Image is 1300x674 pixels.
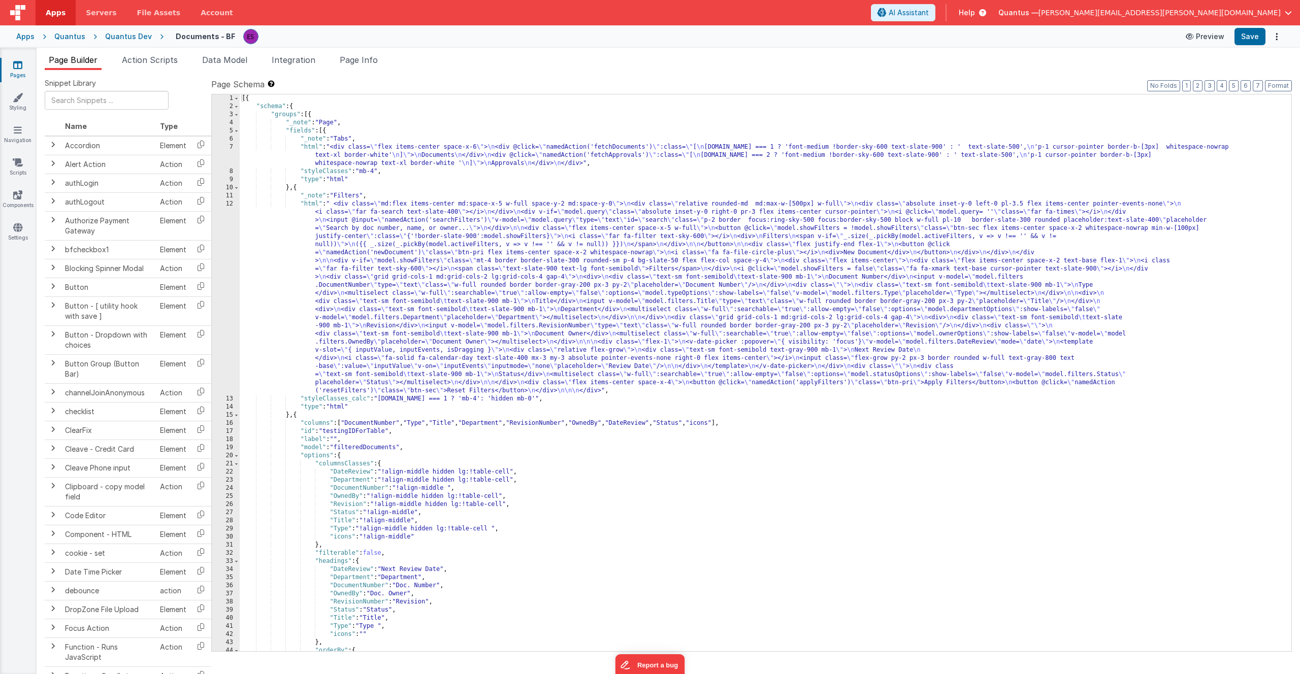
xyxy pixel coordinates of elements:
[889,8,929,18] span: AI Assistant
[45,91,169,110] input: Search Snippets ...
[54,31,85,42] div: Quantus
[1270,29,1284,44] button: Options
[1180,28,1230,45] button: Preview
[49,55,97,65] span: Page Builder
[212,192,240,200] div: 11
[61,155,156,174] td: Alert Action
[212,135,240,143] div: 6
[156,354,190,383] td: Element
[212,94,240,103] div: 1
[61,506,156,525] td: Code Editor
[61,296,156,325] td: Button - [ utility hook with save ]
[156,506,190,525] td: Element
[212,582,240,590] div: 36
[212,638,240,647] div: 43
[156,240,190,259] td: Element
[46,8,66,18] span: Apps
[156,211,190,240] td: Element
[61,581,156,600] td: debounce
[244,29,258,44] img: 2445f8d87038429357ee99e9bdfcd63a
[61,211,156,240] td: Authorize Payment Gateway
[212,533,240,541] div: 30
[156,278,190,296] td: Element
[212,468,240,476] div: 22
[212,435,240,444] div: 18
[1182,80,1191,91] button: 1
[212,395,240,403] div: 13
[105,31,152,42] div: Quantus Dev
[212,452,240,460] div: 20
[212,590,240,598] div: 37
[212,143,240,167] div: 7
[212,411,240,419] div: 15
[156,600,190,619] td: Element
[156,477,190,506] td: Action
[212,419,240,427] div: 16
[61,174,156,192] td: authLogin
[61,278,156,296] td: Button
[1253,80,1263,91] button: 7
[1205,80,1215,91] button: 3
[176,32,235,40] h4: Documents - BF
[1265,80,1292,91] button: Format
[156,619,190,637] td: Action
[156,525,190,544] td: Element
[61,458,156,477] td: Cleave Phone input
[212,167,240,176] div: 8
[156,155,190,174] td: Action
[1038,8,1281,18] span: [PERSON_NAME][EMAIL_ADDRESS][PERSON_NAME][DOMAIN_NAME]
[959,8,975,18] span: Help
[212,403,240,411] div: 14
[61,600,156,619] td: DropZone File Upload
[61,562,156,581] td: Date Time Picker
[156,296,190,325] td: Element
[156,544,190,562] td: Action
[1217,80,1227,91] button: 4
[137,8,181,18] span: File Assets
[156,440,190,458] td: Element
[212,103,240,111] div: 2
[212,492,240,500] div: 25
[212,127,240,135] div: 5
[86,8,116,18] span: Servers
[212,444,240,452] div: 19
[45,78,96,88] span: Snippet Library
[211,78,265,90] span: Page Schema
[998,8,1292,18] button: Quantus — [PERSON_NAME][EMAIL_ADDRESS][PERSON_NAME][DOMAIN_NAME]
[212,614,240,622] div: 40
[61,240,156,259] td: bfcheckbox1
[156,458,190,477] td: Element
[212,460,240,468] div: 21
[61,525,156,544] td: Component - HTML
[212,484,240,492] div: 24
[212,427,240,435] div: 17
[61,544,156,562] td: cookie - set
[156,562,190,581] td: Element
[156,383,190,402] td: Action
[212,476,240,484] div: 23
[61,136,156,155] td: Accordion
[61,402,156,421] td: checklist
[61,421,156,440] td: ClearFix
[998,8,1038,18] span: Quantus —
[156,174,190,192] td: Action
[16,31,35,42] div: Apps
[212,525,240,533] div: 29
[1193,80,1202,91] button: 2
[61,259,156,278] td: Blocking Spinner Modal
[156,421,190,440] td: Element
[212,500,240,509] div: 26
[156,259,190,278] td: Action
[61,383,156,402] td: channelJoinAnonymous
[871,4,935,21] button: AI Assistant
[212,541,240,549] div: 31
[212,630,240,638] div: 42
[212,200,240,395] div: 12
[212,517,240,525] div: 28
[61,354,156,383] td: Button Group (Button Bar)
[212,184,240,192] div: 10
[156,136,190,155] td: Element
[122,55,178,65] span: Action Scripts
[212,176,240,184] div: 9
[61,440,156,458] td: Cleave - Credit Card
